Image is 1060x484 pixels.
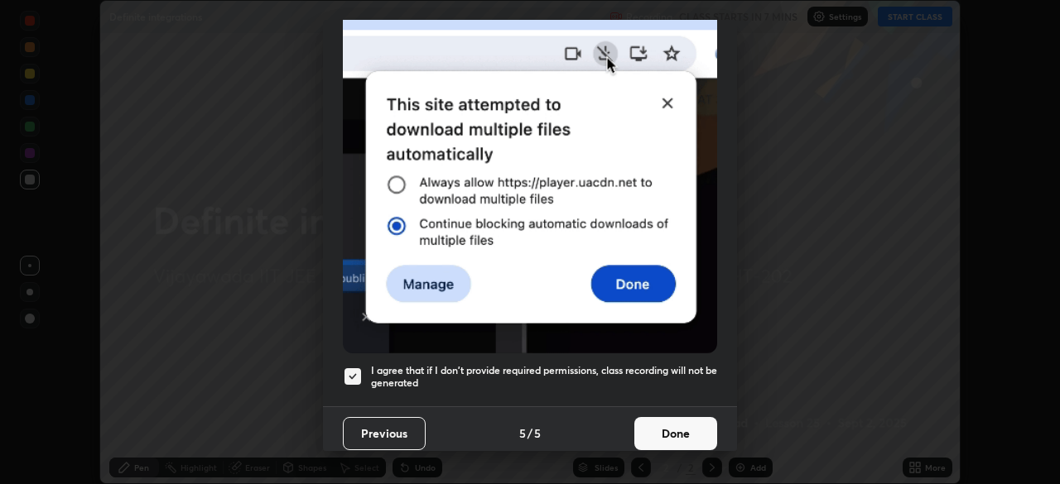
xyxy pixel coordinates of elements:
[371,364,717,390] h5: I agree that if I don't provide required permissions, class recording will not be generated
[528,424,532,442] h4: /
[343,417,426,450] button: Previous
[634,417,717,450] button: Done
[519,424,526,442] h4: 5
[534,424,541,442] h4: 5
